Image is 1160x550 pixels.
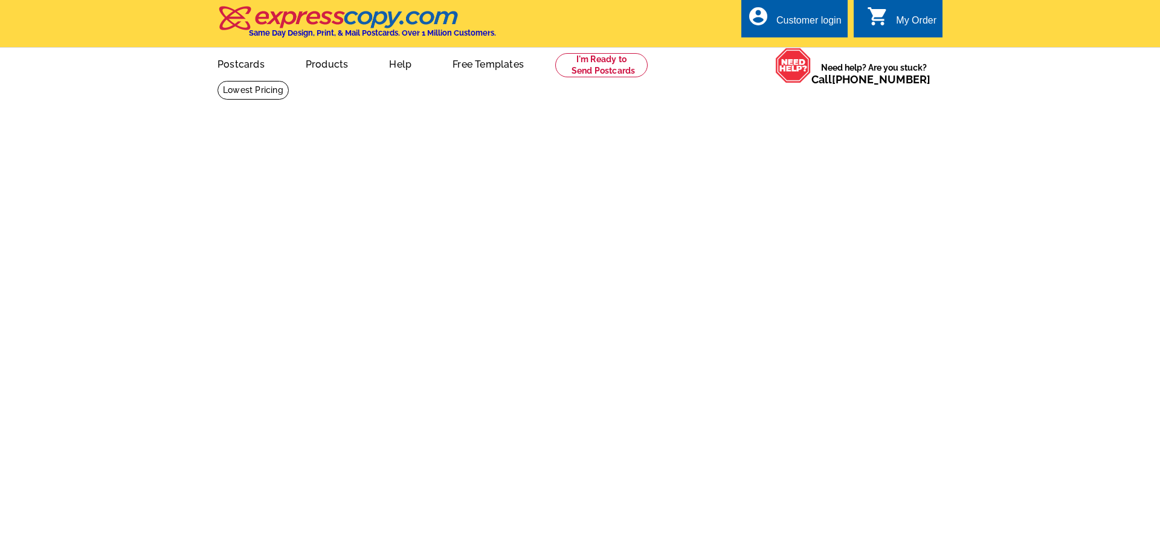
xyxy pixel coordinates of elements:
[286,49,368,77] a: Products
[433,49,543,77] a: Free Templates
[747,5,769,27] i: account_circle
[896,15,936,32] div: My Order
[775,48,811,83] img: help
[249,28,496,37] h4: Same Day Design, Print, & Mail Postcards. Over 1 Million Customers.
[776,15,842,32] div: Customer login
[370,49,431,77] a: Help
[198,49,284,77] a: Postcards
[867,13,936,28] a: shopping_cart My Order
[217,14,496,37] a: Same Day Design, Print, & Mail Postcards. Over 1 Million Customers.
[811,73,930,86] span: Call
[832,73,930,86] a: [PHONE_NUMBER]
[867,5,889,27] i: shopping_cart
[811,62,936,86] span: Need help? Are you stuck?
[747,13,842,28] a: account_circle Customer login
